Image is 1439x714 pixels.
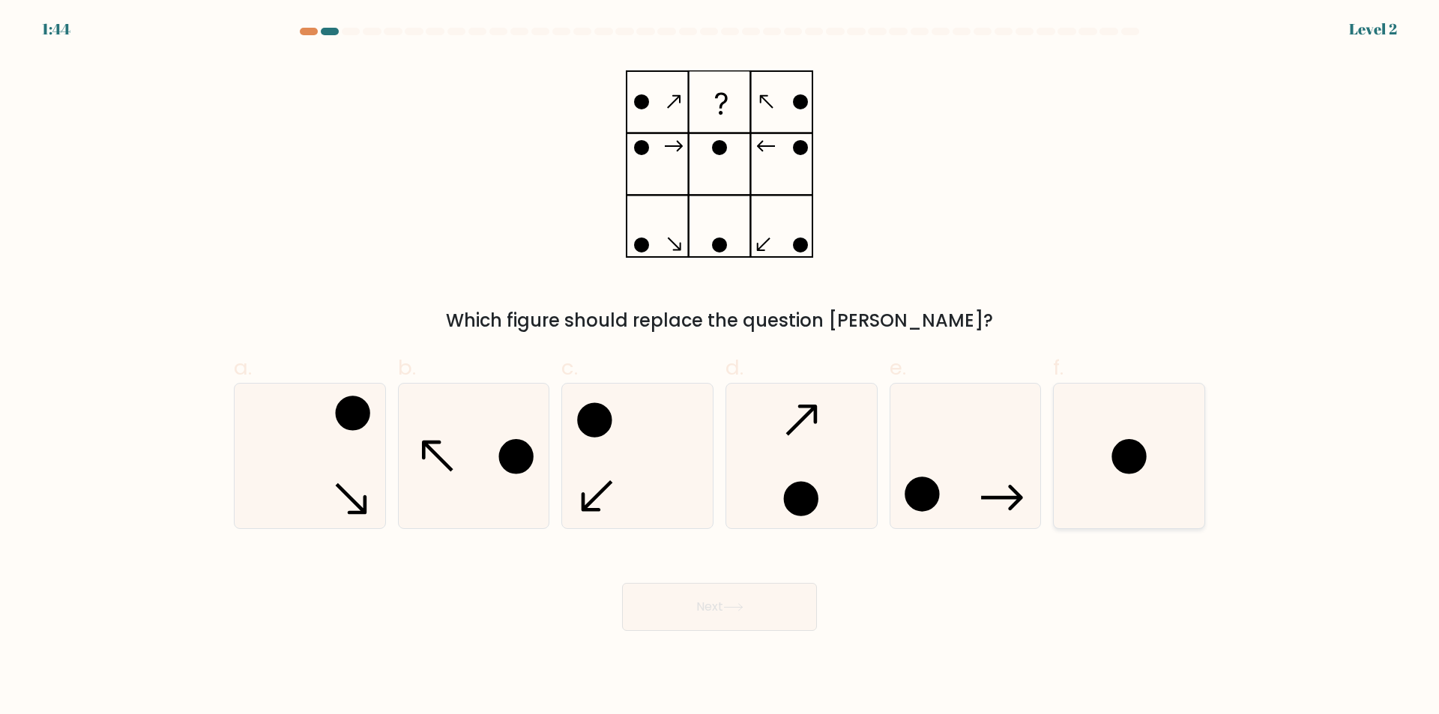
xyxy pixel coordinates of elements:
[890,353,906,382] span: e.
[243,307,1196,334] div: Which figure should replace the question [PERSON_NAME]?
[42,18,70,40] div: 1:44
[1053,353,1064,382] span: f.
[561,353,578,382] span: c.
[622,583,817,631] button: Next
[1349,18,1397,40] div: Level 2
[398,353,416,382] span: b.
[725,353,743,382] span: d.
[234,353,252,382] span: a.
